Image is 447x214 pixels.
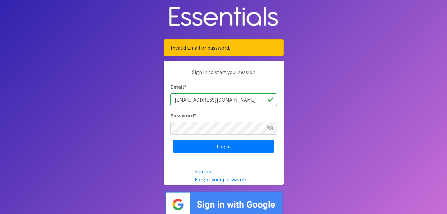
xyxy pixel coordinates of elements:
[195,176,247,183] a: Forgot your password?
[173,140,274,153] input: Log in
[170,83,186,91] label: Email
[195,168,211,175] a: Sign up
[194,112,196,119] abbr: required
[164,39,284,56] div: Invalid Email or password.
[170,68,277,83] p: Sign in to start your session
[184,83,186,90] abbr: required
[170,111,196,119] label: Password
